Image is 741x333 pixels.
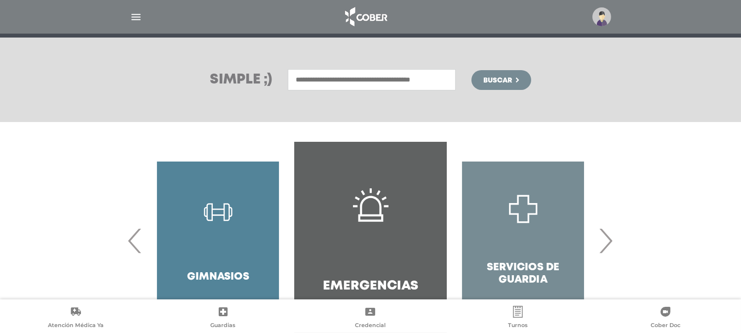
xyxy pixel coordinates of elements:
h4: Emergencias [323,279,418,294]
h3: Simple ;) [210,73,272,87]
a: Turnos [444,306,592,331]
span: Atención Médica Ya [48,322,104,331]
span: Next [596,214,616,267]
span: Turnos [508,322,528,331]
span: Cober Doc [651,322,680,331]
span: Previous [126,214,145,267]
span: Credencial [355,322,386,331]
button: Buscar [471,70,531,90]
a: Atención Médica Ya [2,306,150,331]
span: Guardias [210,322,235,331]
a: Credencial [297,306,444,331]
img: profile-placeholder.svg [592,7,611,26]
img: logo_cober_home-white.png [340,5,391,29]
a: Cober Doc [591,306,739,331]
img: Cober_menu-lines-white.svg [130,11,142,23]
a: Guardias [150,306,297,331]
span: Buscar [483,77,512,84]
